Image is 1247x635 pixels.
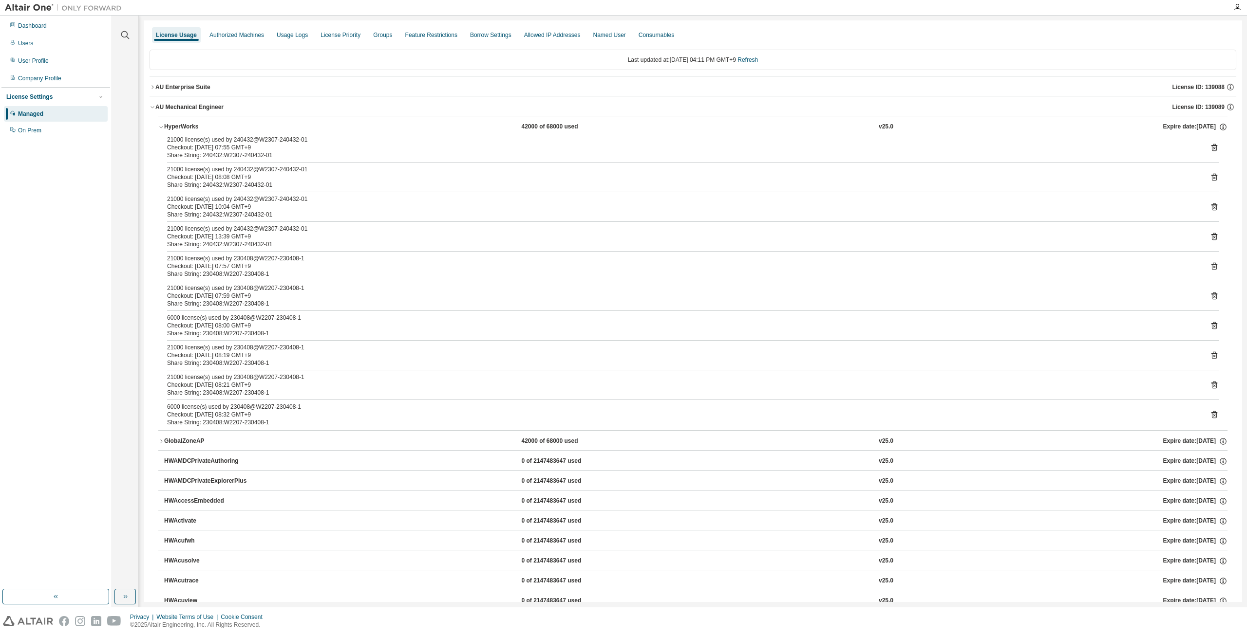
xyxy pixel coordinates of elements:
img: youtube.svg [107,616,121,626]
div: Privacy [130,613,156,621]
button: HWAMDCPrivateAuthoring0 of 2147483647 usedv25.0Expire date:[DATE] [164,451,1228,472]
div: Feature Restrictions [405,31,457,39]
div: Checkout: [DATE] 08:00 GMT+9 [167,322,1195,329]
div: Checkout: [DATE] 08:08 GMT+9 [167,173,1195,181]
button: AU Mechanical EngineerLicense ID: 139089 [150,96,1236,118]
div: Checkout: [DATE] 08:21 GMT+9 [167,381,1195,389]
div: Allowed IP Addresses [524,31,581,39]
div: Authorized Machines [209,31,264,39]
div: v25.0 [879,123,893,131]
div: Expire date: [DATE] [1163,437,1228,446]
div: v25.0 [879,557,893,565]
div: HWAccessEmbedded [164,497,252,506]
div: 21000 license(s) used by 240432@W2307-240432-01 [167,165,1195,173]
div: v25.0 [879,577,893,585]
div: Share String: 230408:W2207-230408-1 [167,300,1195,308]
div: 42000 of 68000 used [521,437,609,446]
div: HWAcuview [164,597,252,605]
button: HWAcutrace0 of 2147483647 usedv25.0Expire date:[DATE] [164,570,1228,592]
div: 0 of 2147483647 used [521,537,609,545]
div: Consumables [639,31,674,39]
div: 0 of 2147483647 used [521,597,609,605]
div: On Prem [18,127,41,134]
div: Expire date: [DATE] [1163,597,1227,605]
div: Share String: 240432:W2307-240432-01 [167,151,1195,159]
button: GlobalZoneAP42000 of 68000 usedv25.0Expire date:[DATE] [158,431,1228,452]
div: Checkout: [DATE] 08:32 GMT+9 [167,411,1195,418]
div: 6000 license(s) used by 230408@W2207-230408-1 [167,314,1195,322]
div: Users [18,39,33,47]
div: Last updated at: [DATE] 04:11 PM GMT+9 [150,50,1236,70]
button: HyperWorks42000 of 68000 usedv25.0Expire date:[DATE] [158,116,1228,138]
div: Managed [18,110,43,118]
div: 21000 license(s) used by 230408@W2207-230408-1 [167,284,1195,292]
div: HWAcusolve [164,557,252,565]
div: Company Profile [18,74,61,82]
div: GlobalZoneAP [164,437,252,446]
div: HWActivate [164,517,252,526]
div: Usage Logs [277,31,308,39]
div: Expire date: [DATE] [1163,477,1227,486]
div: v25.0 [879,517,893,526]
div: 42000 of 68000 used [521,123,609,131]
button: HWAcufwh0 of 2147483647 usedv25.0Expire date:[DATE] [164,530,1228,552]
div: Checkout: [DATE] 07:57 GMT+9 [167,262,1195,270]
div: HWAMDCPrivateAuthoring [164,457,252,466]
div: Share String: 240432:W2307-240432-01 [167,240,1195,248]
div: v25.0 [879,457,893,466]
button: HWActivate0 of 2147483647 usedv25.0Expire date:[DATE] [164,510,1228,532]
div: Checkout: [DATE] 07:55 GMT+9 [167,144,1195,151]
div: Groups [373,31,392,39]
div: v25.0 [879,597,893,605]
div: 0 of 2147483647 used [521,517,609,526]
button: HWAcusolve0 of 2147483647 usedv25.0Expire date:[DATE] [164,550,1228,572]
button: AU Enterprise SuiteLicense ID: 139088 [150,76,1236,98]
div: HWAcutrace [164,577,252,585]
div: Share String: 230408:W2207-230408-1 [167,270,1195,278]
div: 21000 license(s) used by 240432@W2307-240432-01 [167,195,1195,203]
img: instagram.svg [75,616,85,626]
button: HWAccessEmbedded0 of 2147483647 usedv25.0Expire date:[DATE] [164,490,1228,512]
div: 0 of 2147483647 used [521,577,609,585]
div: v25.0 [879,437,893,446]
div: Expire date: [DATE] [1163,537,1227,545]
div: Share String: 240432:W2307-240432-01 [167,181,1195,189]
div: Borrow Settings [470,31,511,39]
img: altair_logo.svg [3,616,53,626]
div: HyperWorks [164,123,252,131]
div: Expire date: [DATE] [1163,557,1227,565]
div: Expire date: [DATE] [1163,457,1227,466]
img: linkedin.svg [91,616,101,626]
div: Expire date: [DATE] [1163,577,1227,585]
div: 6000 license(s) used by 230408@W2207-230408-1 [167,403,1195,411]
div: 21000 license(s) used by 230408@W2207-230408-1 [167,254,1195,262]
div: Expire date: [DATE] [1163,497,1227,506]
div: Checkout: [DATE] 07:59 GMT+9 [167,292,1195,300]
div: Share String: 230408:W2207-230408-1 [167,389,1195,397]
div: Expire date: [DATE] [1163,517,1227,526]
div: Share String: 240432:W2307-240432-01 [167,211,1195,218]
div: Share String: 230408:W2207-230408-1 [167,329,1195,337]
div: User Profile [18,57,49,65]
div: 0 of 2147483647 used [521,497,609,506]
button: HWAMDCPrivateExplorerPlus0 of 2147483647 usedv25.0Expire date:[DATE] [164,471,1228,492]
div: HWAcufwh [164,537,252,545]
div: 21000 license(s) used by 230408@W2207-230408-1 [167,344,1195,351]
div: License Settings [6,93,53,101]
button: HWAcuview0 of 2147483647 usedv25.0Expire date:[DATE] [164,590,1228,612]
div: 0 of 2147483647 used [521,477,609,486]
p: © 2025 Altair Engineering, Inc. All Rights Reserved. [130,621,268,629]
div: v25.0 [879,477,893,486]
div: Cookie Consent [221,613,268,621]
div: 21000 license(s) used by 240432@W2307-240432-01 [167,225,1195,233]
div: 21000 license(s) used by 230408@W2207-230408-1 [167,373,1195,381]
div: Share String: 230408:W2207-230408-1 [167,359,1195,367]
div: 21000 license(s) used by 240432@W2307-240432-01 [167,136,1195,144]
div: 0 of 2147483647 used [521,457,609,466]
div: License Priority [321,31,360,39]
div: Share String: 230408:W2207-230408-1 [167,418,1195,426]
div: AU Mechanical Engineer [155,103,224,111]
img: facebook.svg [59,616,69,626]
div: Named User [593,31,625,39]
div: v25.0 [879,537,893,545]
